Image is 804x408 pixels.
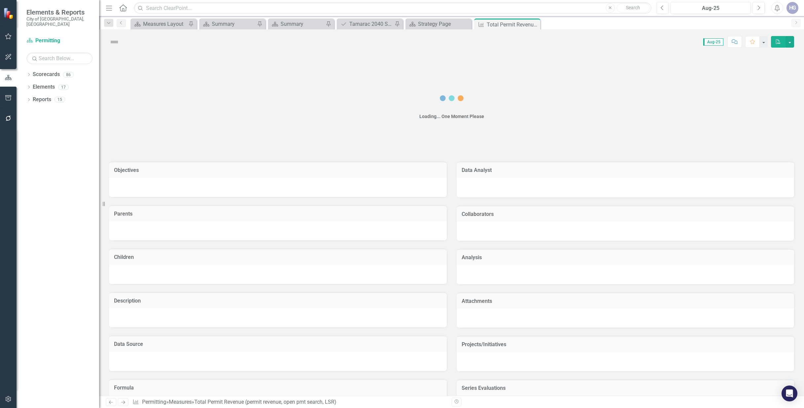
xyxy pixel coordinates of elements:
img: ClearPoint Strategy [3,7,15,19]
button: HG [786,2,798,14]
h3: Projects/Initiatives [462,342,789,347]
div: Open Intercom Messenger [782,386,797,401]
a: Measures Layout [132,20,187,28]
h3: Parents [114,211,442,217]
h3: Data Source [114,341,442,347]
div: Tamarac 2040 Strategic Plan - Departmental Action Plan [349,20,393,28]
span: Aug-25 [703,38,723,46]
a: Permitting [142,399,166,405]
div: Total Permit Revenue (permit revenue, open pmt search, LSR) [194,399,336,405]
button: Search [617,3,650,13]
a: Tamarac 2040 Strategic Plan - Departmental Action Plan [338,20,393,28]
h3: Children [114,254,442,260]
h3: Attachments [462,298,789,304]
a: Summary [270,20,324,28]
a: Permitting [26,37,93,45]
h3: Collaborators [462,211,789,217]
h3: Data Analyst [462,167,789,173]
a: Strategy Page [407,20,470,28]
div: Summary [212,20,255,28]
div: 15 [55,97,65,102]
h3: Series Evaluations [462,385,789,391]
a: Summary [201,20,255,28]
small: City of [GEOGRAPHIC_DATA], [GEOGRAPHIC_DATA] [26,16,93,27]
input: Search Below... [26,53,93,64]
span: Elements & Reports [26,8,93,16]
div: 17 [58,84,69,90]
input: Search ClearPoint... [134,2,651,14]
button: Aug-25 [670,2,751,14]
h3: Objectives [114,167,442,173]
div: Strategy Page [418,20,470,28]
a: Reports [33,96,51,103]
div: » » [133,398,446,406]
h3: Analysis [462,255,789,261]
h3: Formula [114,385,442,391]
h3: Description [114,298,442,304]
div: 86 [63,72,74,77]
div: Total Permit Revenue (permit revenue, open pmt search, LSR) [487,20,539,29]
div: Measures Layout [143,20,187,28]
div: Aug-25 [673,4,748,12]
a: Measures [169,399,192,405]
span: Search [626,5,640,10]
div: Loading... One Moment Please [419,113,484,120]
a: Scorecards [33,71,60,78]
img: Not Defined [109,37,120,47]
a: Elements [33,83,55,91]
div: Summary [281,20,324,28]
